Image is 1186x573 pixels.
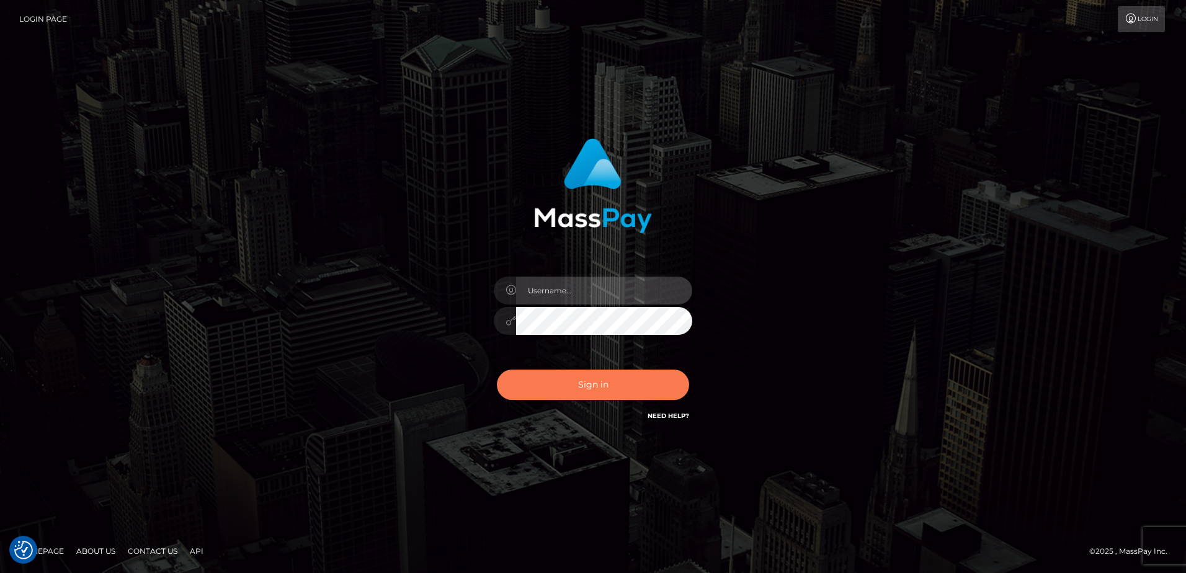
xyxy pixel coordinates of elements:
img: MassPay Login [534,138,652,233]
input: Username... [516,277,692,304]
a: Contact Us [123,541,182,561]
button: Sign in [497,370,689,400]
a: About Us [71,541,120,561]
button: Consent Preferences [14,541,33,559]
a: Login [1118,6,1165,32]
a: Login Page [19,6,67,32]
a: API [185,541,208,561]
a: Need Help? [648,412,689,420]
div: © 2025 , MassPay Inc. [1089,544,1177,558]
img: Revisit consent button [14,541,33,559]
a: Homepage [14,541,69,561]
